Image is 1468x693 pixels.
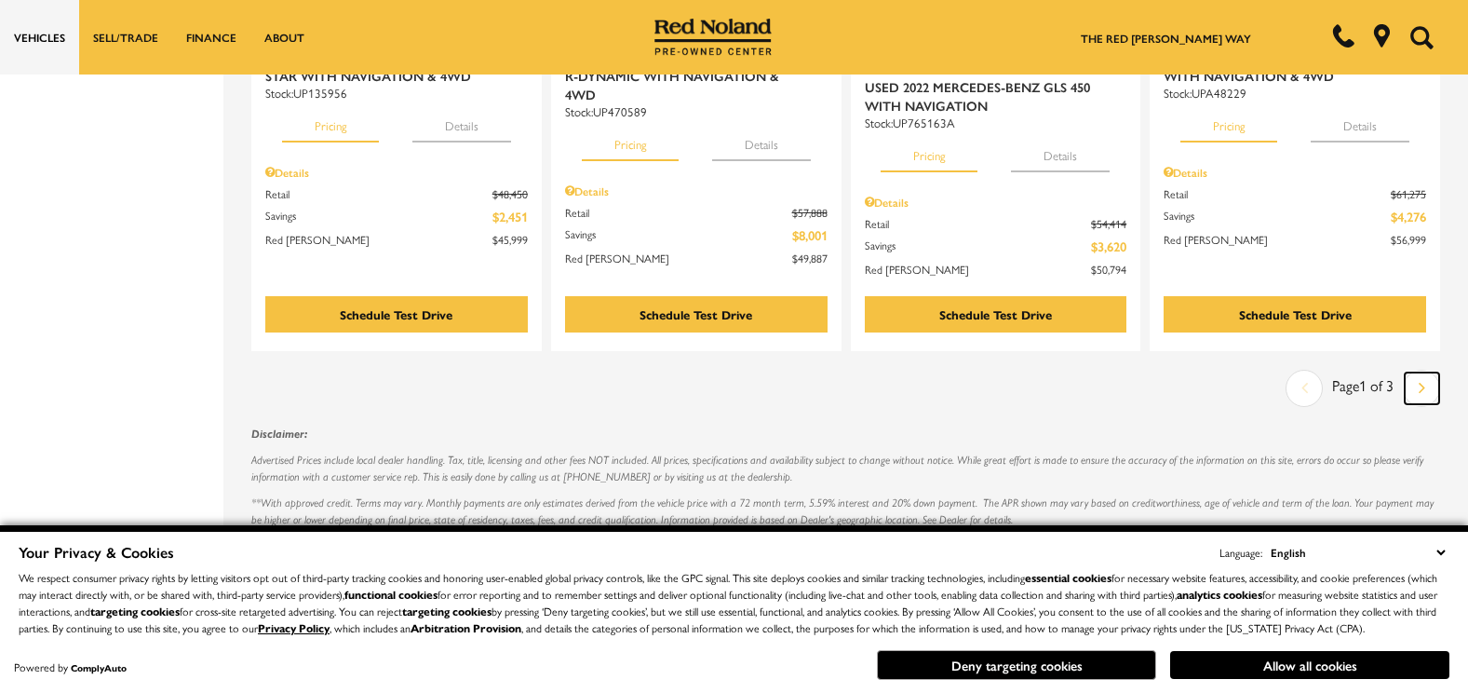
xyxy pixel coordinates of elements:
[1011,131,1110,172] button: details tab
[565,250,792,266] span: Red [PERSON_NAME]
[792,204,828,221] del: $57,888
[1403,1,1440,74] button: Open the search field
[1170,651,1449,679] button: Allow all cookies
[792,225,828,245] span: $8,001
[865,77,1113,115] span: Used 2022 Mercedes-Benz GLS 450 With Navigation
[90,603,180,619] strong: targeting cookies
[865,194,1127,211] div: Pricing Details - Used 2022 Mercedes-Benz GLS 450 With Navigation
[865,296,1127,333] div: Schedule Test Drive - Used 2022 Mercedes-Benz GLS 450 With Navigation
[865,215,1092,232] span: Retail
[411,619,521,636] strong: Arbitration Provision
[792,250,828,266] span: $49,887
[865,261,1127,278] a: Red [PERSON_NAME] $50,794
[412,102,511,143] button: details tab
[865,237,1127,256] a: Savings $3,620
[1405,373,1439,404] a: next page
[881,131,977,172] button: pricing tab
[865,261,1092,278] span: Red [PERSON_NAME]
[492,185,528,202] del: $48,450
[14,661,127,673] div: Powered by
[1219,547,1262,558] div: Language:
[265,85,528,102] div: Stock : UP135956
[282,102,379,143] button: pricing tab
[340,306,452,323] div: Schedule Test Drive
[654,25,772,44] a: Red Noland Pre-Owned
[1081,30,1251,47] a: The Red [PERSON_NAME] Way
[19,569,1449,636] p: We respect consumer privacy rights by letting visitors opt out of third-party tracking cookies an...
[265,207,492,226] span: Savings
[1025,569,1111,586] strong: essential cookies
[1391,231,1426,248] span: $56,999
[1091,261,1126,278] span: $50,794
[1164,207,1426,226] a: Savings $4,276
[265,185,528,202] a: Retail $48,450
[1311,102,1409,143] button: details tab
[565,204,828,221] a: Retail $57,888
[939,306,1052,323] div: Schedule Test Drive
[565,225,792,245] span: Savings
[251,427,307,441] strong: Disclaimer:
[71,661,127,674] a: ComplyAuto
[19,541,174,563] span: Your Privacy & Cookies
[565,250,828,266] a: Red [PERSON_NAME] $49,887
[265,185,492,202] span: Retail
[265,231,492,248] span: Red [PERSON_NAME]
[865,59,1127,115] a: Used 2022Used 2022 Mercedes-Benz GLS 450 With Navigation
[1266,542,1449,563] select: Language Select
[582,120,679,161] button: pricing tab
[1164,296,1426,333] div: Schedule Test Drive - Used 2023 Ford F-150 Platinum With Navigation & 4WD
[402,603,492,619] strong: targeting cookies
[1391,207,1426,226] span: $4,276
[492,231,528,248] span: $45,999
[865,215,1127,232] a: Retail $54,414
[265,164,528,181] div: Pricing Details - Used 2024 Ram 1500 Big Horn/Lone Star With Navigation & 4WD
[1323,370,1403,407] div: Page 1 of 3
[565,103,828,120] div: Stock : UP470589
[1164,207,1391,226] span: Savings
[1177,586,1262,603] strong: analytics cookies
[258,619,330,636] a: Privacy Policy
[565,48,814,103] span: Used 2023 Land Rover Discovery S R-Dynamic With Navigation & 4WD
[251,495,1440,528] p: **With approved credit. Terms may vary. Monthly payments are only estimates derived from the vehi...
[251,452,1440,485] p: Advertised Prices include local dealer handling. Tax, title, licensing and other fees NOT include...
[265,296,528,333] div: Schedule Test Drive - Used 2024 Ram 1500 Big Horn/Lone Star With Navigation & 4WD
[1164,185,1426,202] a: Retail $61,275
[265,231,528,248] a: Red [PERSON_NAME] $45,999
[565,296,828,333] div: Schedule Test Drive - Used 2023 Land Rover Discovery S R-Dynamic With Navigation & 4WD
[1164,185,1391,202] span: Retail
[565,204,792,221] span: Retail
[1091,215,1126,232] del: $54,414
[1164,164,1426,181] div: Pricing Details - Used 2023 Ford F-150 Platinum With Navigation & 4WD
[865,237,1092,256] span: Savings
[1239,306,1352,323] div: Schedule Test Drive
[565,225,828,245] a: Savings $8,001
[1164,85,1426,102] div: Stock : UPA48229
[565,183,828,199] div: Pricing Details - Used 2023 Land Rover Discovery S R-Dynamic With Navigation & 4WD
[712,120,811,161] button: details tab
[1164,231,1426,248] a: Red [PERSON_NAME] $56,999
[654,19,772,56] img: Red Noland Pre-Owned
[1091,237,1126,256] span: $3,620
[1180,102,1277,143] button: pricing tab
[865,115,1127,131] div: Stock : UP765163A
[640,306,752,323] div: Schedule Test Drive
[1391,185,1426,202] del: $61,275
[265,207,528,226] a: Savings $2,451
[492,207,528,226] span: $2,451
[1164,231,1391,248] span: Red [PERSON_NAME]
[877,650,1156,680] button: Deny targeting cookies
[344,586,438,603] strong: functional cookies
